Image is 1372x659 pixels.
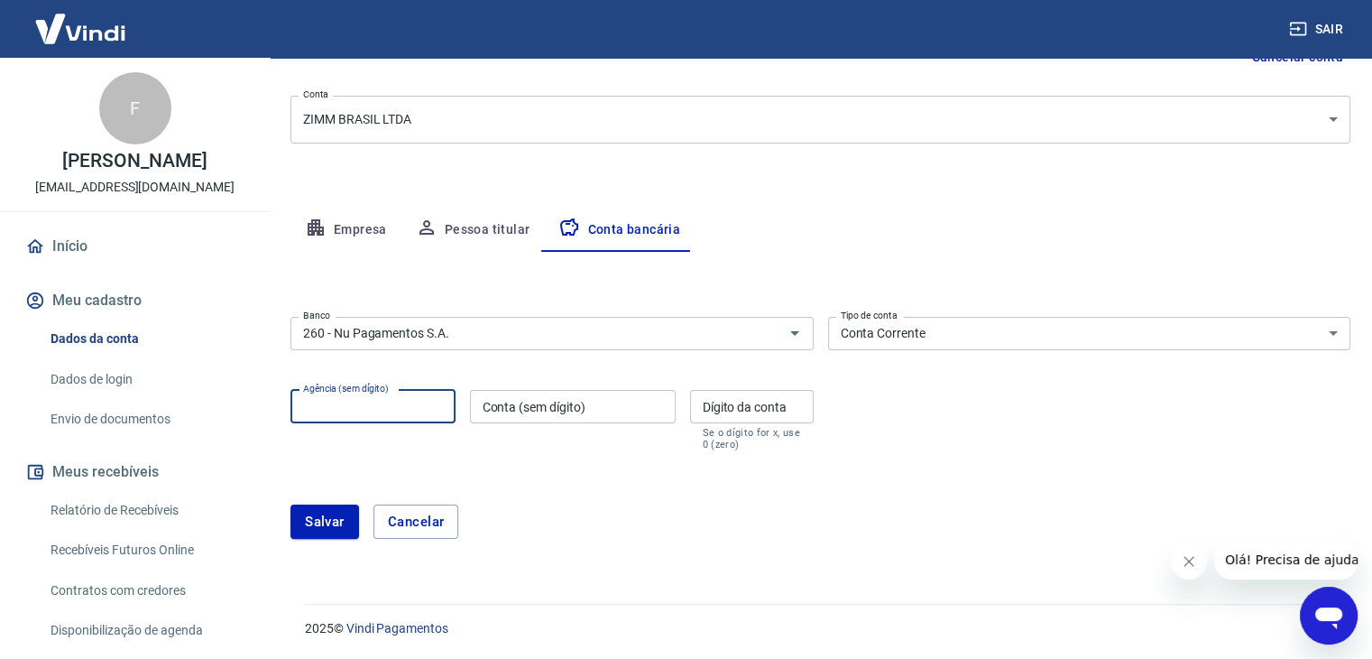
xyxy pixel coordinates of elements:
p: 2025 © [305,619,1329,638]
a: Início [22,227,248,266]
p: Se o dígito for x, use 0 (zero) [703,427,801,450]
a: Dados de login [43,361,248,398]
div: ZIMM BRASIL LTDA [290,96,1350,144]
button: Salvar [290,505,359,539]
a: Relatório de Recebíveis [43,492,248,529]
a: Recebíveis Futuros Online [43,532,248,569]
button: Abrir [782,320,807,346]
label: Agência (sem dígito) [303,382,389,395]
a: Disponibilização de agenda [43,612,248,649]
a: Contratos com credores [43,572,248,609]
img: Vindi [22,1,139,56]
button: Empresa [290,209,401,252]
button: Sair [1285,13,1350,46]
p: [EMAIL_ADDRESS][DOMAIN_NAME] [35,178,235,197]
iframe: Fechar mensagem [1171,543,1207,580]
a: Vindi Pagamentos [346,621,448,636]
p: [PERSON_NAME] [62,152,207,171]
button: Meu cadastro [22,281,248,320]
span: Olá! Precisa de ajuda? [11,13,152,27]
a: Dados da conta [43,320,248,357]
label: Tipo de conta [841,309,898,322]
label: Conta [303,88,328,101]
label: Banco [303,309,330,322]
button: Meus recebíveis [22,452,248,492]
div: F [99,72,171,144]
iframe: Mensagem da empresa [1214,540,1358,580]
button: Cancelar [373,505,459,539]
button: Pessoa titular [401,209,545,252]
a: Envio de documentos [43,401,248,438]
iframe: Botão para abrir a janela de mensagens [1300,587,1358,645]
button: Conta bancária [544,209,695,252]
